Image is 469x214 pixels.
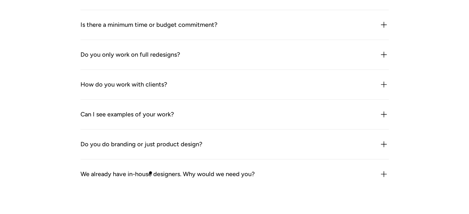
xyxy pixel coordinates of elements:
[80,169,255,179] div: We already have in-house designers. Why would we need you?
[80,110,174,119] div: Can I see examples of your work?
[80,50,180,60] div: Do you only work on full redesigns?
[80,80,167,90] div: How do you work with clients?
[80,139,202,149] div: Do you do branding or just product design?
[80,20,217,30] div: Is there a minimum time or budget commitment?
